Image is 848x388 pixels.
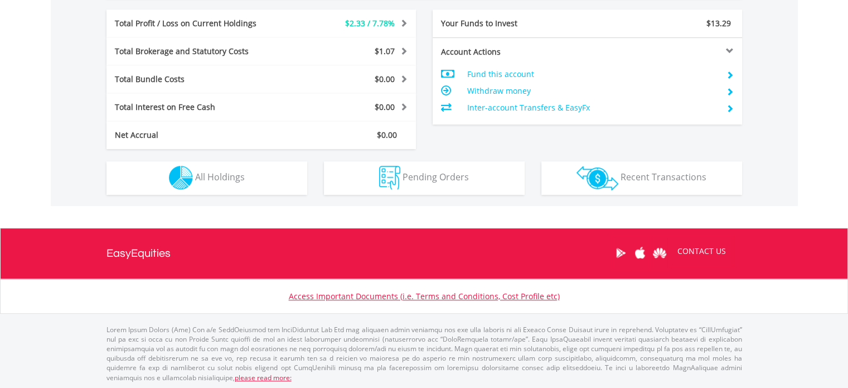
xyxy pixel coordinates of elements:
a: CONTACT US [670,236,734,267]
a: Apple [631,236,650,270]
div: Account Actions [433,46,588,58]
div: Total Bundle Costs [106,74,287,85]
span: $0.00 [375,102,395,112]
span: Recent Transactions [621,171,706,183]
a: Huawei [650,236,670,270]
a: Google Play [611,236,631,270]
button: Pending Orders [324,161,525,195]
img: pending_instructions-wht.png [379,166,400,190]
a: Access Important Documents (i.e. Terms and Conditions, Cost Profile etc) [289,291,560,301]
a: EasyEquities [106,228,171,279]
div: Total Interest on Free Cash [106,102,287,113]
button: All Holdings [106,161,307,195]
span: Pending Orders [403,171,469,183]
div: Your Funds to Invest [433,18,588,29]
span: $13.29 [706,18,731,28]
span: $0.00 [375,74,395,84]
div: Net Accrual [106,130,287,141]
img: transactions-zar-wht.png [576,166,618,190]
span: $1.07 [375,46,395,56]
span: $0.00 [377,130,397,140]
span: $2.33 / 7.78% [345,18,395,28]
img: holdings-wht.png [169,166,193,190]
td: Withdraw money [467,83,717,99]
td: Inter-account Transfers & EasyFx [467,99,717,116]
span: All Holdings [195,171,245,183]
a: please read more: [235,373,292,382]
div: Total Brokerage and Statutory Costs [106,46,287,57]
td: Fund this account [467,66,717,83]
p: Lorem Ipsum Dolors (Ame) Con a/e SeddOeiusmod tem InciDiduntut Lab Etd mag aliquaen admin veniamq... [106,325,742,382]
button: Recent Transactions [541,161,742,195]
div: Total Profit / Loss on Current Holdings [106,18,287,29]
